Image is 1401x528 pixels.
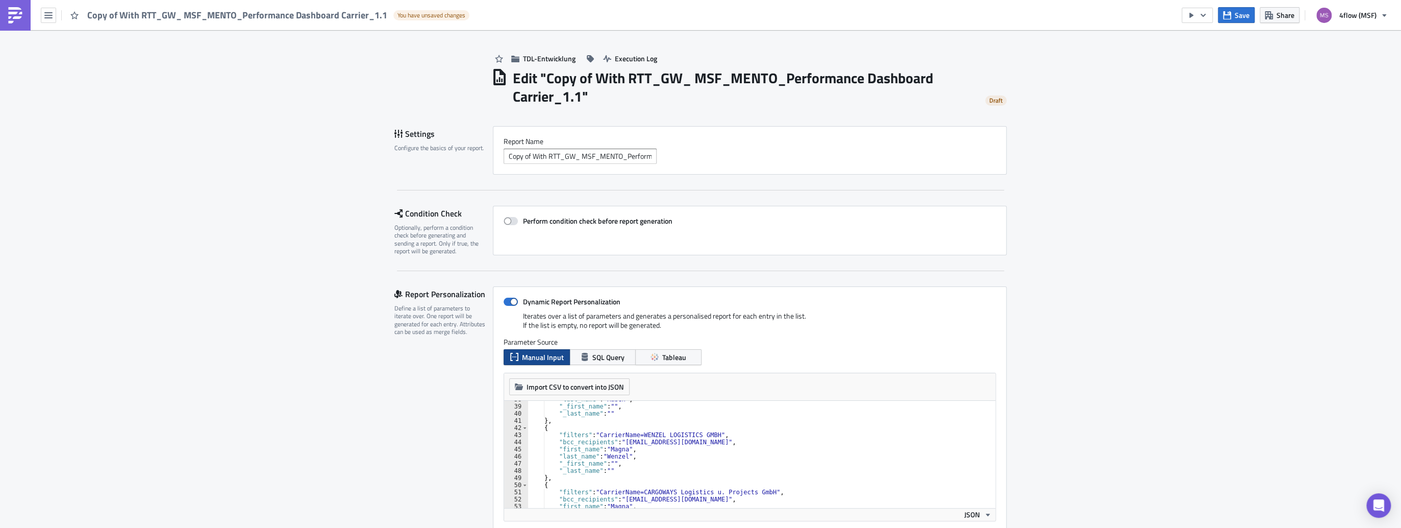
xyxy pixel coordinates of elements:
[4,38,487,70] p: In den Tabellen E1 - E4 sind enthalten, die sie . Diese Daten basieren auf den Zustellungen in de...
[523,215,672,226] strong: Perform condition check before report generation
[506,51,581,66] button: TDL-Entwicklung
[504,349,570,365] button: Manual Input
[1235,10,1249,20] span: Save
[964,509,980,520] span: JSON
[397,11,465,19] span: You have unsaved changes
[185,38,370,46] strong: innerhalb der nächsten 9 Kalendertage prüfen müssen
[504,439,528,446] div: 44
[523,296,620,307] strong: Dynamic Report Personalization
[513,69,978,106] h1: Edit " Copy of With RTT_GW_ MSF_MENTO_Performance Dashboard Carrier_1.1 "
[394,126,493,141] div: Settings
[522,352,564,363] span: Manual Input
[1315,7,1333,24] img: Avatar
[4,27,487,35] p: In den Tabellen D4, D5, D6 sind enthalten (bis einschließlich Ende der abgelaufenen Kalenderwoche).
[504,446,528,453] div: 45
[7,7,23,23] img: PushMetrics
[1310,4,1393,27] button: 4flow (MSF)
[394,144,486,152] div: Configure the basics of your report.
[504,496,528,503] div: 52
[4,4,487,508] body: Rich Text Area. Press ALT-0 for help.
[504,489,528,496] div: 51
[527,381,624,392] span: Import CSV to convert into JSON
[4,4,487,12] p: Liebes Gebrueder [PERSON_NAME] Team,
[592,352,624,363] span: SQL Query
[93,38,132,46] strong: Exceptions
[4,15,487,23] p: anbei finden Sie das aktuelle Performance Dashboard für Magna Transportdienstleister sowie Except...
[504,474,528,482] div: 49
[1277,10,1294,20] span: Share
[615,53,657,64] span: Execution Log
[504,482,528,489] div: 50
[87,9,388,21] span: Copy of With RTT_GW_ MSF_MENTO_Performance Dashboard Carrier_1.1
[504,503,528,510] div: 53
[504,417,528,424] div: 41
[662,352,686,363] span: Tableau
[989,97,1003,105] span: Draft
[1260,7,1299,23] button: Share
[504,453,528,460] div: 46
[523,53,576,64] span: TDL-Entwicklung
[504,403,528,410] div: 39
[504,410,528,417] div: 40
[961,509,995,521] button: JSON
[1339,10,1377,20] span: 4flow (MSF)
[504,311,996,338] div: Iterates over a list of parameters and generates a personalised report for each entry in the list...
[509,378,630,395] button: Import CSV to convert into JSON
[4,85,487,93] p: Bei Rückfragen wenden Sie sich bitte an folgende Adressen:
[504,424,528,431] div: 42
[4,74,487,82] p: Sofern keine Anhänge zu den Exceptions (E1 - E4) angehangen sind, sind auch keine Exceptions zu p...
[569,349,636,365] button: SQL Query
[1218,7,1255,23] button: Save
[394,224,486,255] div: Optionally, perform a condition check before generating and sending a report. Only if true, the r...
[504,137,996,146] label: Report Nam﻿e
[635,349,702,365] button: Tableau
[504,338,996,347] label: Parameter Source
[598,51,662,66] button: Execution Log
[394,286,493,302] div: Report Personalization
[394,304,486,336] div: Define a list of parameters to iterate over. One report will be generated for each entry. Attribu...
[504,431,528,439] div: 43
[394,206,493,221] div: Condition Check
[504,467,528,474] div: 48
[504,460,528,467] div: 47
[1366,493,1391,518] div: Open Intercom Messenger
[105,27,230,35] strong: Transportdaten der letzten 6 Wochen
